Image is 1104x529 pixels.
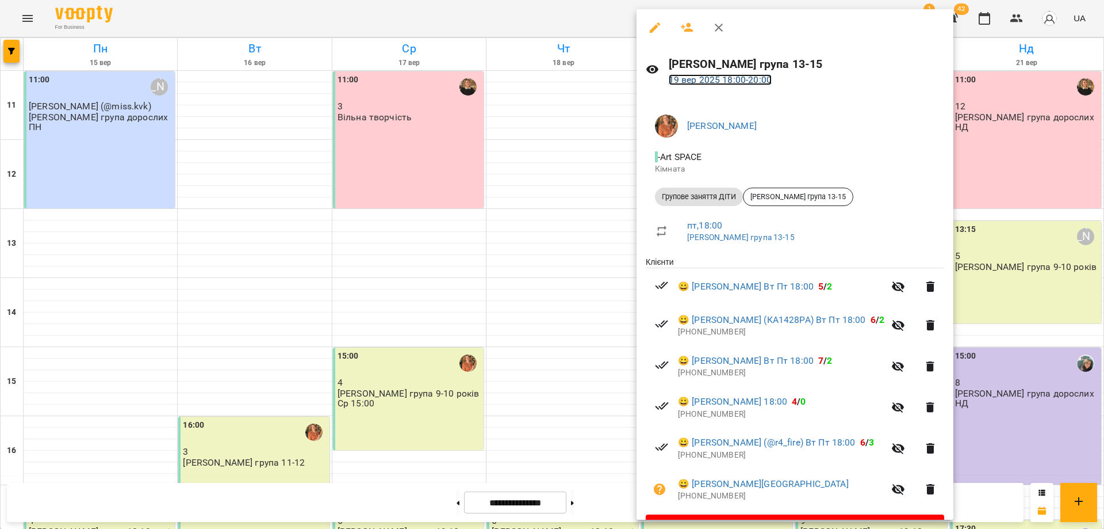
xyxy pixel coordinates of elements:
[743,188,853,206] div: [PERSON_NAME] група 13-15
[655,317,669,331] svg: Візит сплачено
[669,74,772,85] a: 19 вер 2025 18:00-20:00
[678,395,787,409] a: 😀 [PERSON_NAME] 18:00
[818,355,823,366] span: 7
[669,55,944,73] h6: [PERSON_NAME] група 13-15
[655,358,669,372] svg: Візит сплачено
[687,220,722,231] a: пт , 18:00
[655,192,743,202] span: Групове заняття ДІТИ
[655,440,669,454] svg: Візит сплачено
[687,233,795,242] a: [PERSON_NAME] група 13-15
[800,396,806,407] span: 0
[655,163,935,175] p: Кімната
[743,192,853,202] span: [PERSON_NAME] група 13-15
[869,437,874,448] span: 3
[678,409,884,420] p: [PHONE_NUMBER]
[678,313,866,327] a: 😀 [PERSON_NAME] (КА1428РА) Вт Пт 18:00
[792,396,797,407] span: 4
[655,279,669,292] svg: Візит сплачено
[871,314,884,325] b: /
[818,355,832,366] b: /
[860,437,874,448] b: /
[678,326,884,338] p: [PHONE_NUMBER]
[827,281,832,292] span: 2
[646,475,673,503] button: Візит ще не сплачено. Додати оплату?
[655,151,704,162] span: - Art SPACE
[687,120,757,131] a: [PERSON_NAME]
[678,367,884,379] p: [PHONE_NUMBER]
[678,354,814,368] a: 😀 [PERSON_NAME] Вт Пт 18:00
[678,490,884,502] p: [PHONE_NUMBER]
[818,281,823,292] span: 5
[818,281,832,292] b: /
[678,450,884,461] p: [PHONE_NUMBER]
[860,437,865,448] span: 6
[678,436,856,450] a: 😀 [PERSON_NAME] (@r4_fire) Вт Пт 18:00
[678,477,849,491] a: 😀 [PERSON_NAME][GEOGRAPHIC_DATA]
[655,115,678,138] img: 6ada88a2232ae61b19f8f498409ef64a.jpeg
[792,396,806,407] b: /
[678,280,814,294] a: 😀 [PERSON_NAME] Вт Пт 18:00
[646,256,944,515] ul: Клієнти
[871,314,876,325] span: 6
[879,314,884,325] span: 2
[827,355,832,366] span: 2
